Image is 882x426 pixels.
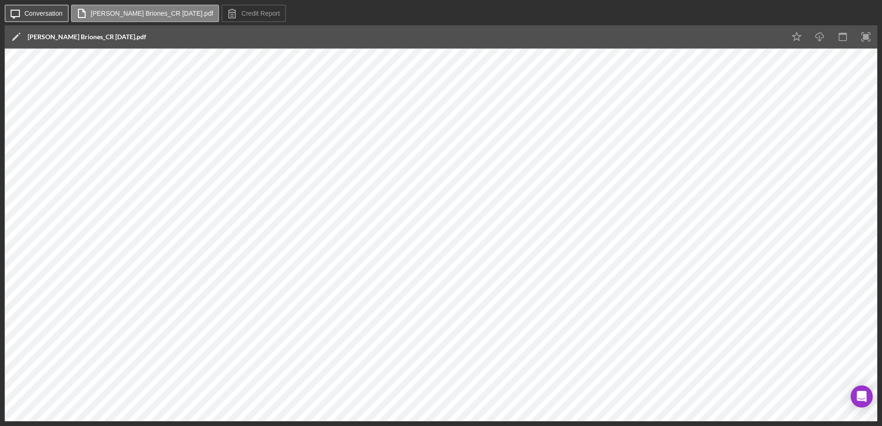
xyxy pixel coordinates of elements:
[851,385,873,408] div: Open Intercom Messenger
[241,10,280,17] label: Credit Report
[91,10,214,17] label: [PERSON_NAME] Briones_CR [DATE].pdf
[28,33,146,41] div: [PERSON_NAME] Briones_CR [DATE].pdf
[71,5,220,22] button: [PERSON_NAME] Briones_CR [DATE].pdf
[24,10,63,17] label: Conversation
[221,5,286,22] button: Credit Report
[5,5,69,22] button: Conversation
